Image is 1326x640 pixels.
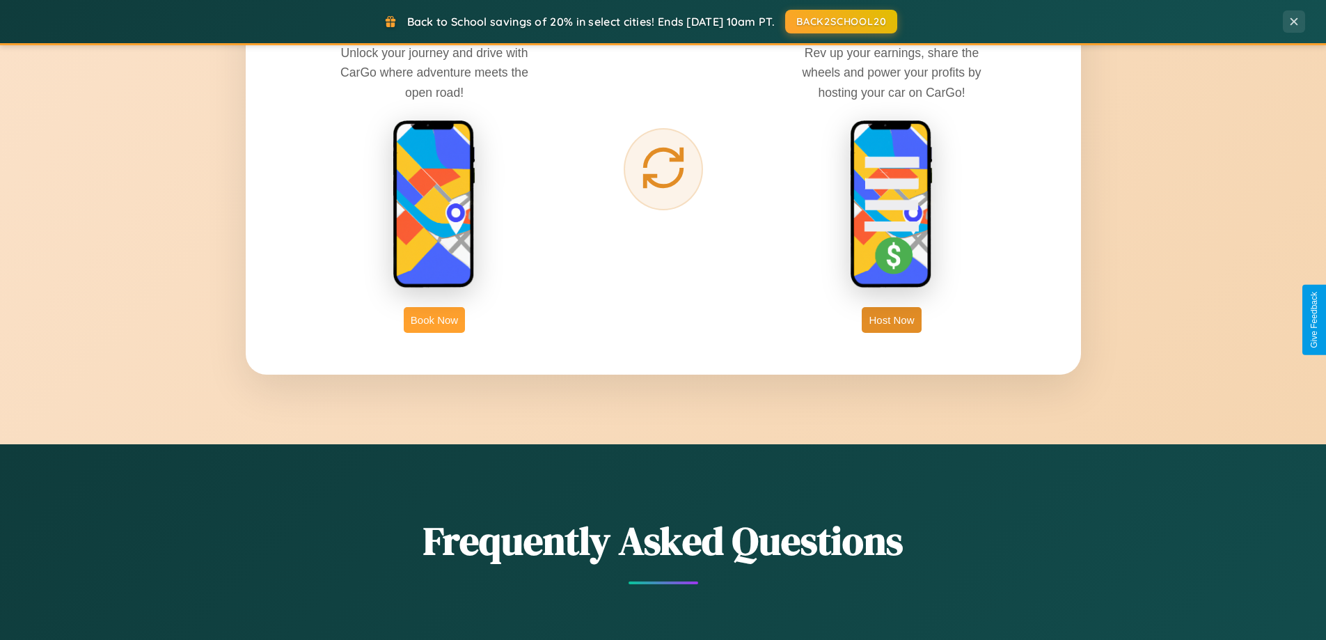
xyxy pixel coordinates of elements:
div: Give Feedback [1309,292,1319,348]
button: Host Now [862,307,921,333]
span: Back to School savings of 20% in select cities! Ends [DATE] 10am PT. [407,15,775,29]
button: Book Now [404,307,465,333]
button: BACK2SCHOOL20 [785,10,897,33]
p: Rev up your earnings, share the wheels and power your profits by hosting your car on CarGo! [787,43,996,102]
img: host phone [850,120,933,290]
p: Unlock your journey and drive with CarGo where adventure meets the open road! [330,43,539,102]
h2: Frequently Asked Questions [246,514,1081,568]
img: rent phone [393,120,476,290]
